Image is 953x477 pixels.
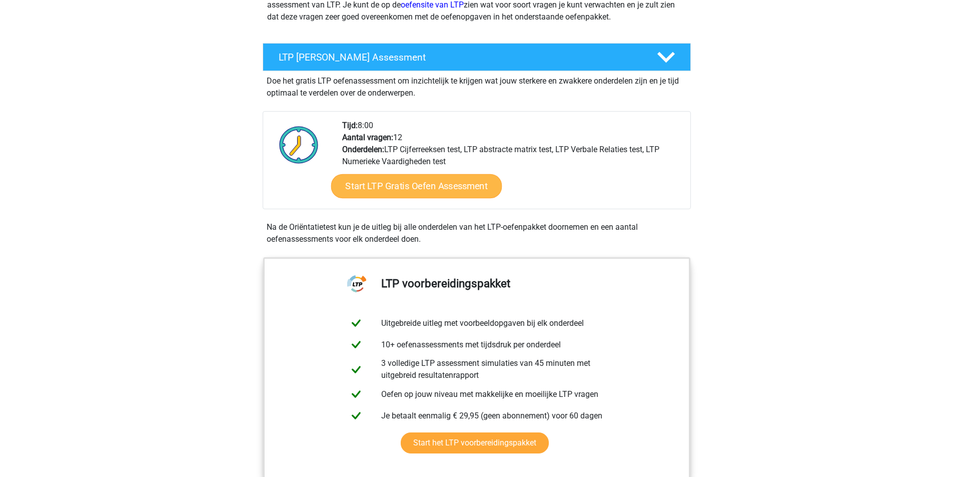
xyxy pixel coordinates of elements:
b: Onderdelen: [342,145,384,154]
a: Start LTP Gratis Oefen Assessment [331,174,502,198]
a: Start het LTP voorbereidingspakket [401,432,549,453]
b: Aantal vragen: [342,133,393,142]
img: Klok [274,120,324,170]
div: Doe het gratis LTP oefenassessment om inzichtelijk te krijgen wat jouw sterkere en zwakkere onder... [263,71,691,99]
div: Na de Oriëntatietest kun je de uitleg bij alle onderdelen van het LTP-oefenpakket doornemen en ee... [263,221,691,245]
h4: LTP [PERSON_NAME] Assessment [279,52,641,63]
a: LTP [PERSON_NAME] Assessment [259,43,695,71]
div: 8:00 12 LTP Cijferreeksen test, LTP abstracte matrix test, LTP Verbale Relaties test, LTP Numerie... [335,120,690,209]
b: Tijd: [342,121,358,130]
